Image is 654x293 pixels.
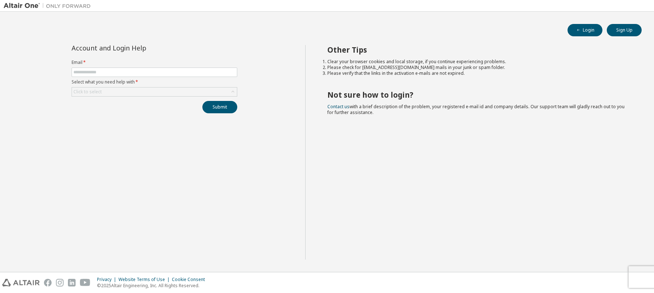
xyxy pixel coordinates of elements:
[73,89,102,95] div: Click to select
[118,277,172,282] div: Website Terms of Use
[607,24,642,36] button: Sign Up
[72,45,204,51] div: Account and Login Help
[327,103,625,115] span: with a brief description of the problem, your registered e-mail id and company details. Our suppo...
[4,2,94,9] img: Altair One
[327,90,629,99] h2: Not sure how to login?
[72,88,237,96] div: Click to select
[56,279,64,286] img: instagram.svg
[2,279,40,286] img: altair_logo.svg
[568,24,602,36] button: Login
[97,277,118,282] div: Privacy
[327,45,629,54] h2: Other Tips
[72,60,237,65] label: Email
[327,103,350,110] a: Contact us
[44,279,52,286] img: facebook.svg
[327,59,629,65] li: Clear your browser cookies and local storage, if you continue experiencing problems.
[172,277,209,282] div: Cookie Consent
[327,70,629,76] li: Please verify that the links in the activation e-mails are not expired.
[72,79,237,85] label: Select what you need help with
[202,101,237,113] button: Submit
[68,279,76,286] img: linkedin.svg
[327,65,629,70] li: Please check for [EMAIL_ADDRESS][DOMAIN_NAME] mails in your junk or spam folder.
[80,279,90,286] img: youtube.svg
[97,282,209,289] p: © 2025 Altair Engineering, Inc. All Rights Reserved.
